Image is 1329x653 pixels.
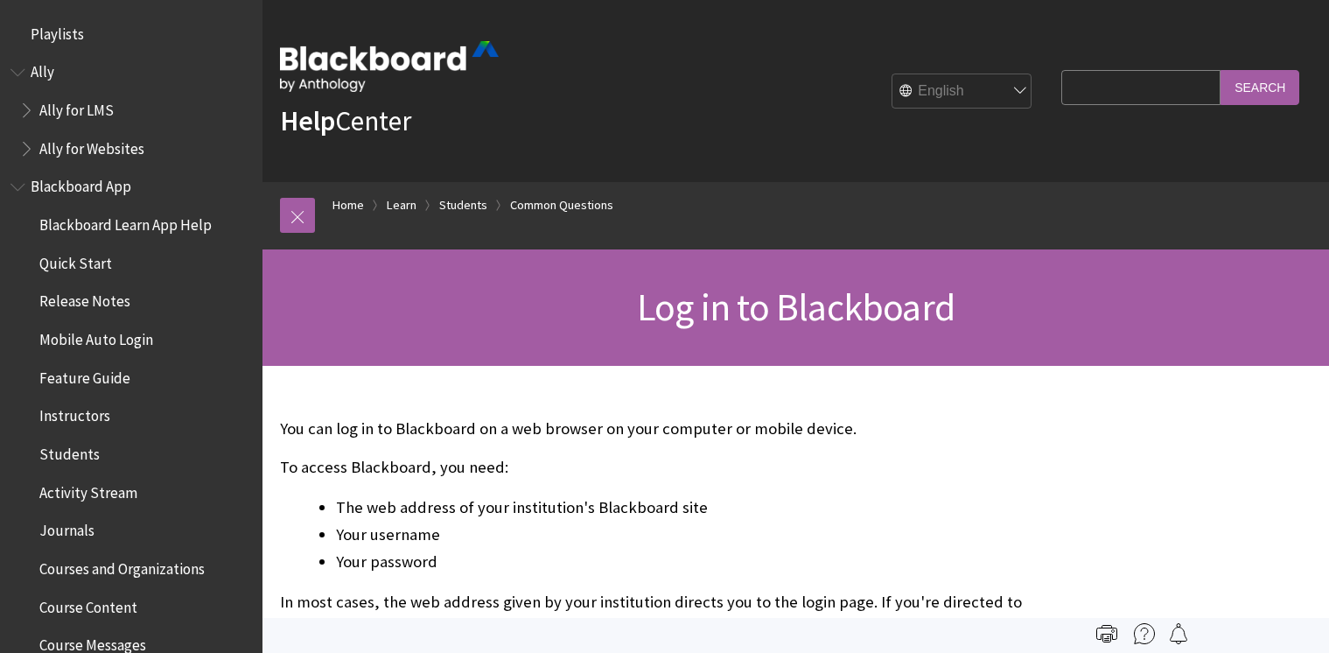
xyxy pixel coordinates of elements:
li: Your password [336,550,1053,574]
span: Feature Guide [39,363,130,387]
span: Mobile Auto Login [39,325,153,348]
a: Learn [387,194,416,216]
a: Common Questions [510,194,613,216]
input: Search [1221,70,1299,104]
nav: Book outline for Playlists [10,19,252,49]
span: Ally [31,58,54,81]
span: Course Content [39,593,137,616]
select: Site Language Selector [892,74,1032,109]
li: Your username [336,523,1053,547]
img: Print [1096,623,1117,644]
span: Blackboard Learn App Help [39,210,212,234]
p: You can log in to Blackboard on a web browser on your computer or mobile device. [280,418,1053,440]
span: Ally for LMS [39,95,114,119]
strong: Help [280,103,335,138]
span: Release Notes [39,287,130,311]
nav: Book outline for Anthology Ally Help [10,58,252,164]
span: Log in to Blackboard [637,283,955,331]
span: Activity Stream [39,478,137,502]
img: Blackboard by Anthology [280,41,499,92]
a: Home [332,194,364,216]
span: Courses and Organizations [39,554,205,578]
span: Playlists [31,19,84,43]
img: Follow this page [1168,623,1189,644]
span: Instructors [39,402,110,425]
a: HelpCenter [280,103,411,138]
img: More help [1134,623,1155,644]
p: To access Blackboard, you need: [280,456,1053,479]
a: Students [439,194,487,216]
span: Blackboard App [31,172,131,196]
span: Students [39,439,100,463]
span: Quick Start [39,249,112,272]
li: The web address of your institution's Blackboard site [336,495,1053,520]
span: Ally for Websites [39,134,144,158]
p: In most cases, the web address given by your institution directs you to the login page. If you're... [280,591,1053,636]
span: Journals [39,516,94,540]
